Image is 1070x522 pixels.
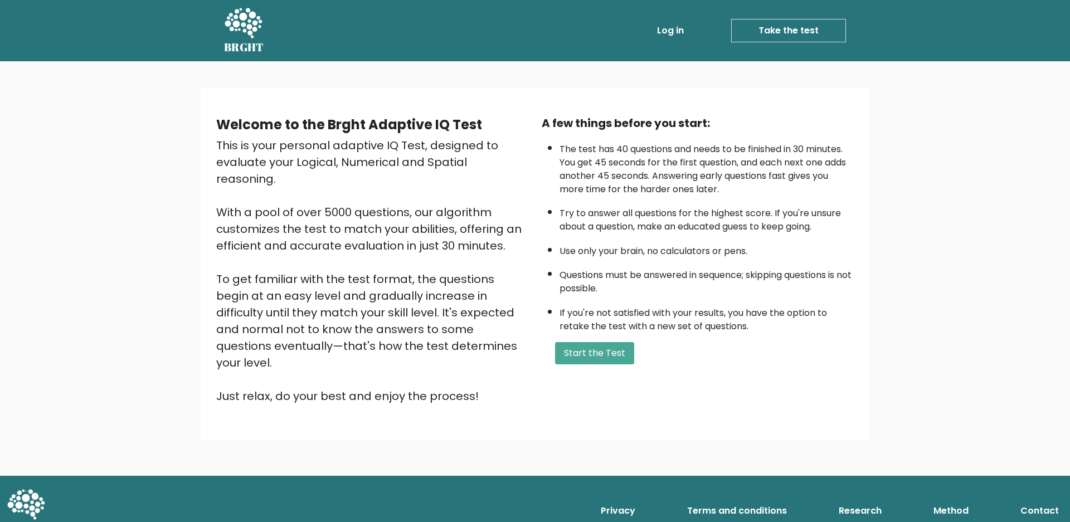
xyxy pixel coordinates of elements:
[542,115,854,131] div: A few things before you start:
[1016,500,1063,522] a: Contact
[560,239,854,258] li: Use only your brain, no calculators or pens.
[731,19,846,42] a: Take the test
[596,500,640,522] a: Privacy
[683,500,791,522] a: Terms and conditions
[834,500,886,522] a: Research
[560,137,854,196] li: The test has 40 questions and needs to be finished in 30 minutes. You get 45 seconds for the firs...
[653,19,688,42] a: Log in
[555,342,634,364] button: Start the Test
[216,137,528,404] div: This is your personal adaptive IQ Test, designed to evaluate your Logical, Numerical and Spatial ...
[224,4,264,57] a: BRGHT
[224,41,264,54] h5: BRGHT
[560,201,854,233] li: Try to answer all questions for the highest score. If you're unsure about a question, make an edu...
[560,301,854,333] li: If you're not satisfied with your results, you have the option to retake the test with a new set ...
[560,263,854,295] li: Questions must be answered in sequence; skipping questions is not possible.
[929,500,973,522] a: Method
[216,115,482,134] b: Welcome to the Brght Adaptive IQ Test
